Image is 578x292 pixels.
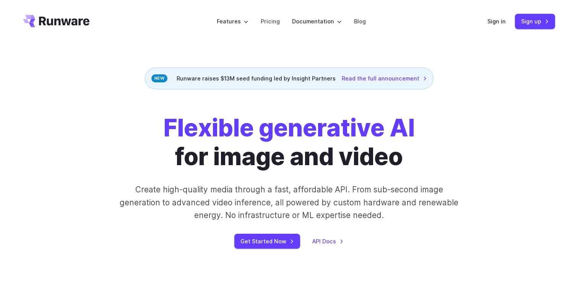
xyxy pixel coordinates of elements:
h1: for image and video [164,114,415,171]
label: Documentation [292,17,342,26]
a: Sign up [515,14,555,29]
a: Sign in [487,17,506,26]
p: Create high-quality media through a fast, affordable API. From sub-second image generation to adv... [119,183,459,221]
div: Runware raises $13M seed funding led by Insight Partners [145,67,433,89]
a: Go to / [23,15,89,27]
strong: Flexible generative AI [164,113,415,142]
a: API Docs [312,237,344,246]
a: Pricing [261,17,280,26]
label: Features [217,17,248,26]
a: Read the full announcement [342,74,427,83]
a: Get Started Now [234,234,300,249]
a: Blog [354,17,366,26]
